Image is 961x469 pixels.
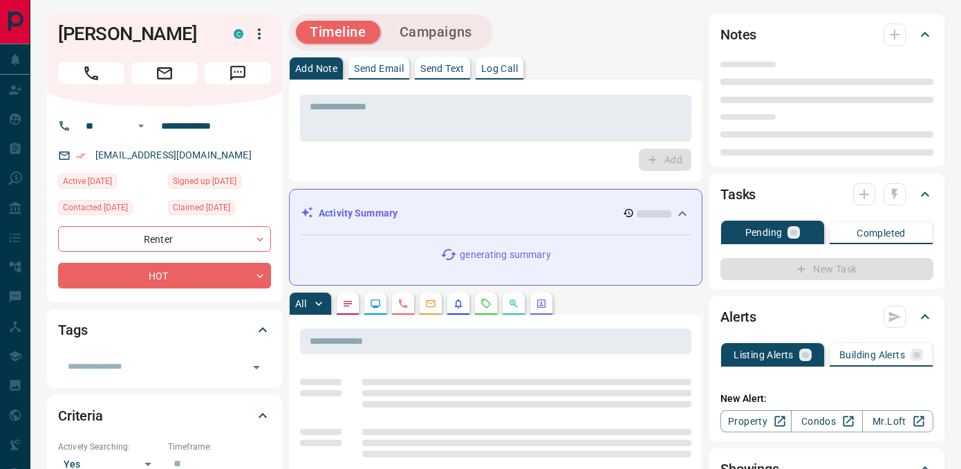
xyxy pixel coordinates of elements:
p: Building Alerts [839,350,905,360]
button: Open [133,118,149,134]
button: Timeline [296,21,380,44]
h2: Tasks [720,183,756,205]
p: Actively Searching: [58,441,161,453]
span: Claimed [DATE] [173,201,230,214]
span: Contacted [DATE] [63,201,128,214]
p: Timeframe: [168,441,271,453]
div: Tags [58,313,271,347]
h2: Criteria [58,405,103,427]
svg: Notes [342,298,353,309]
svg: Emails [425,298,436,309]
a: Condos [791,410,862,432]
p: Send Text [420,64,465,73]
p: Send Email [354,64,404,73]
div: Activity Summary [301,201,691,226]
p: Log Call [481,64,518,73]
p: Add Note [295,64,337,73]
button: Campaigns [386,21,486,44]
div: Renter [58,226,271,252]
div: Notes [720,18,933,51]
svg: Calls [398,298,409,309]
svg: Listing Alerts [453,298,464,309]
h2: Tags [58,319,87,341]
div: condos.ca [234,29,243,39]
span: Email [131,62,198,84]
div: Criteria [58,399,271,432]
svg: Lead Browsing Activity [370,298,381,309]
h1: [PERSON_NAME] [58,23,213,45]
svg: Email Verified [76,151,86,160]
span: Message [205,62,271,84]
span: Call [58,62,124,84]
div: Thu Jul 31 2025 [168,174,271,193]
p: Pending [745,228,783,237]
span: Active [DATE] [63,174,112,188]
h2: Alerts [720,306,756,328]
h2: Notes [720,24,756,46]
svg: Opportunities [508,298,519,309]
div: Sun Aug 17 2025 [58,174,161,193]
span: Signed up [DATE] [173,174,236,188]
p: All [295,299,306,309]
div: Sat Aug 09 2025 [58,200,161,219]
div: HOT [58,263,271,288]
div: Alerts [720,300,933,333]
p: Completed [857,228,906,238]
div: Tue Aug 12 2025 [168,200,271,219]
div: Tasks [720,178,933,211]
a: [EMAIL_ADDRESS][DOMAIN_NAME] [95,149,252,160]
svg: Agent Actions [536,298,547,309]
p: Listing Alerts [734,350,794,360]
p: generating summary [460,248,550,262]
button: Open [247,358,266,377]
a: Mr.Loft [862,410,933,432]
p: Activity Summary [319,206,398,221]
p: New Alert: [720,392,933,406]
svg: Requests [480,298,492,309]
a: Property [720,410,792,432]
